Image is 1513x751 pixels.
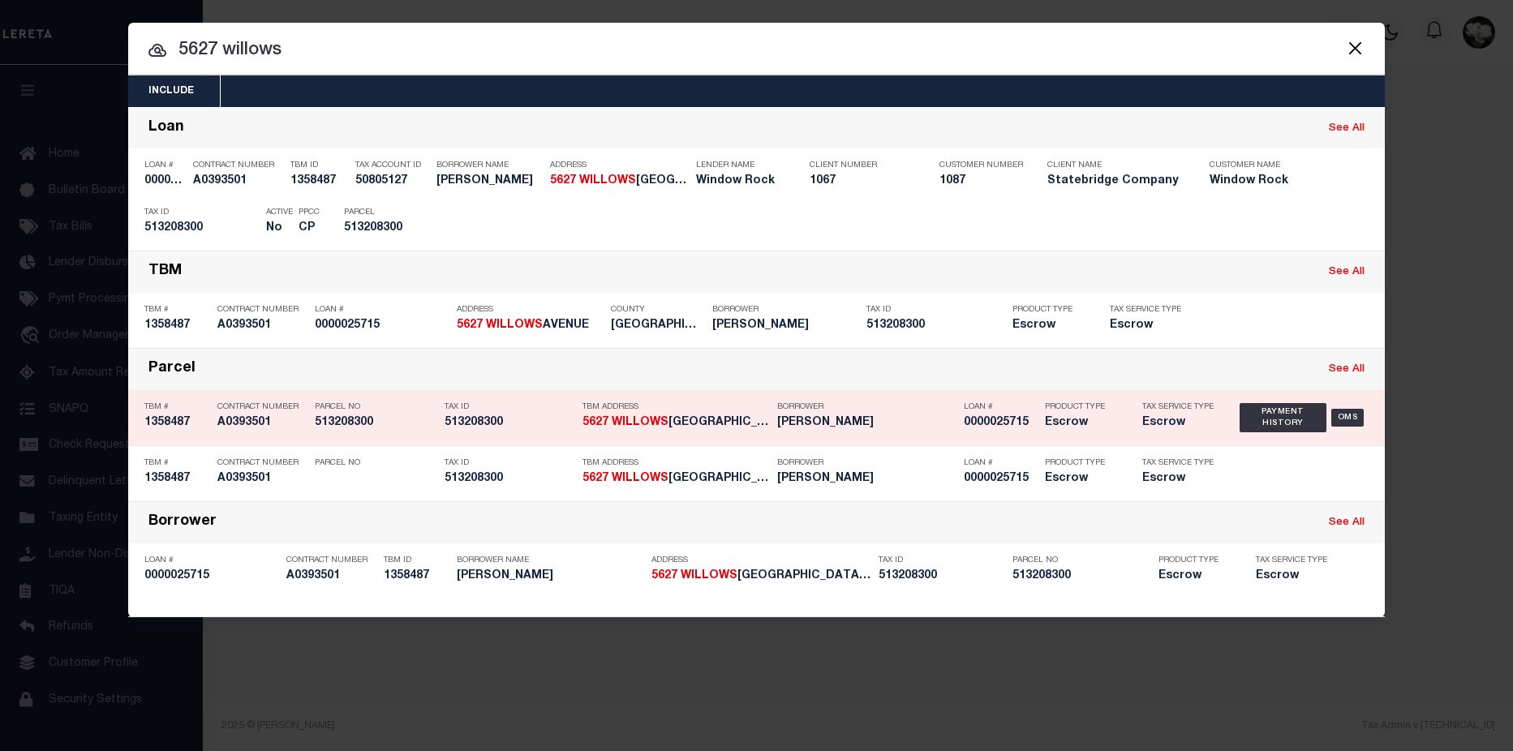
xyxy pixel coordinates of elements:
[611,305,704,315] p: County
[696,161,785,170] p: Lender Name
[144,221,258,235] h5: 513208300
[777,458,956,468] p: Borrower
[964,472,1037,486] h5: 0000025715
[1045,458,1118,468] p: Product Type
[550,174,688,188] h5: 5627 WILLOWS AVENUE PHILADELPHI...
[445,402,574,412] p: Tax ID
[445,472,574,486] h5: 513208300
[939,161,1023,170] p: Customer Number
[1158,569,1231,583] h5: Escrow
[290,174,347,188] h5: 1358487
[344,221,417,235] h5: 513208300
[582,402,769,412] p: TBM Address
[810,174,915,188] h5: 1067
[1158,556,1231,565] p: Product Type
[550,175,636,187] strong: 5627 WILLOWS
[777,416,956,430] h5: HARRISON BEATRICE
[1045,416,1118,430] h5: Escrow
[193,174,282,188] h5: A0393501
[1210,174,1348,188] h5: Window Rock
[1045,402,1118,412] p: Product Type
[696,174,785,188] h5: Window Rock
[299,208,320,217] p: PPCC
[964,402,1037,412] p: Loan #
[879,569,1004,583] h5: 513208300
[128,36,1385,65] input: Start typing...
[611,319,704,333] h5: PHILADELPHIA
[550,161,688,170] p: Address
[148,119,184,138] div: Loan
[1142,472,1215,486] h5: Escrow
[217,416,307,430] h5: A0393501
[193,161,282,170] p: Contract Number
[148,360,196,379] div: Parcel
[457,569,643,583] h5: HARRISON BEATRICE
[266,221,290,235] h5: No
[866,319,1004,333] h5: 513208300
[879,556,1004,565] p: Tax ID
[964,416,1037,430] h5: 0000025715
[436,161,542,170] p: Borrower Name
[1256,569,1337,583] h5: Escrow
[217,305,307,315] p: Contract Number
[582,458,769,468] p: TBM Address
[286,556,376,565] p: Contract Number
[290,161,347,170] p: TBM ID
[144,416,209,430] h5: 1358487
[457,320,543,331] strong: 5627 WILLOWS
[1331,409,1365,427] div: OMS
[1012,556,1150,565] p: Parcel No
[457,305,603,315] p: Address
[777,472,956,486] h5: HARRISON BEATRICE
[144,569,278,583] h5: 0000025715
[315,416,436,430] h5: 513208300
[777,402,956,412] p: Borrower
[144,458,209,468] p: TBM #
[457,319,603,333] h5: 5627 WILLOWS AVENUE
[144,208,258,217] p: Tax ID
[1012,319,1085,333] h5: Escrow
[436,174,542,188] h5: BEATRICE HARRISON
[144,556,278,565] p: Loan #
[651,556,870,565] p: Address
[712,319,858,333] h5: HARRISON BEATRICE
[1012,569,1150,583] h5: 513208300
[286,569,376,583] h5: A0393501
[148,513,217,532] div: Borrower
[582,417,668,428] strong: 5627 WILLOWS
[355,174,428,188] h5: 50805127
[315,458,436,468] p: Parcel No
[128,75,214,107] button: Include
[217,472,307,486] h5: A0393501
[315,305,449,315] p: Loan #
[1142,458,1215,468] p: Tax Service Type
[1045,472,1118,486] h5: Escrow
[939,174,1021,188] h5: 1087
[582,473,668,484] strong: 5627 WILLOWS
[445,458,574,468] p: Tax ID
[457,556,643,565] p: Borrower Name
[384,556,449,565] p: TBM ID
[1240,403,1326,432] div: Payment History
[1329,517,1365,528] a: See All
[315,319,449,333] h5: 0000025715
[866,305,1004,315] p: Tax ID
[217,319,307,333] h5: A0393501
[315,402,436,412] p: Parcel No
[1110,305,1191,315] p: Tax Service Type
[1012,305,1085,315] p: Product Type
[344,208,417,217] p: Parcel
[144,174,185,188] h5: 0000025715
[355,161,428,170] p: Tax Account ID
[144,319,209,333] h5: 1358487
[1329,123,1365,134] a: See All
[445,416,574,430] h5: 513208300
[582,472,769,486] h5: 5627 WILLOWS AVENUE PHILADELPHI...
[1142,402,1215,412] p: Tax Service Type
[384,569,449,583] h5: 1358487
[266,208,293,217] p: Active
[144,161,185,170] p: Loan #
[1344,37,1365,58] button: Close
[1210,161,1348,170] p: Customer Name
[1142,416,1215,430] h5: Escrow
